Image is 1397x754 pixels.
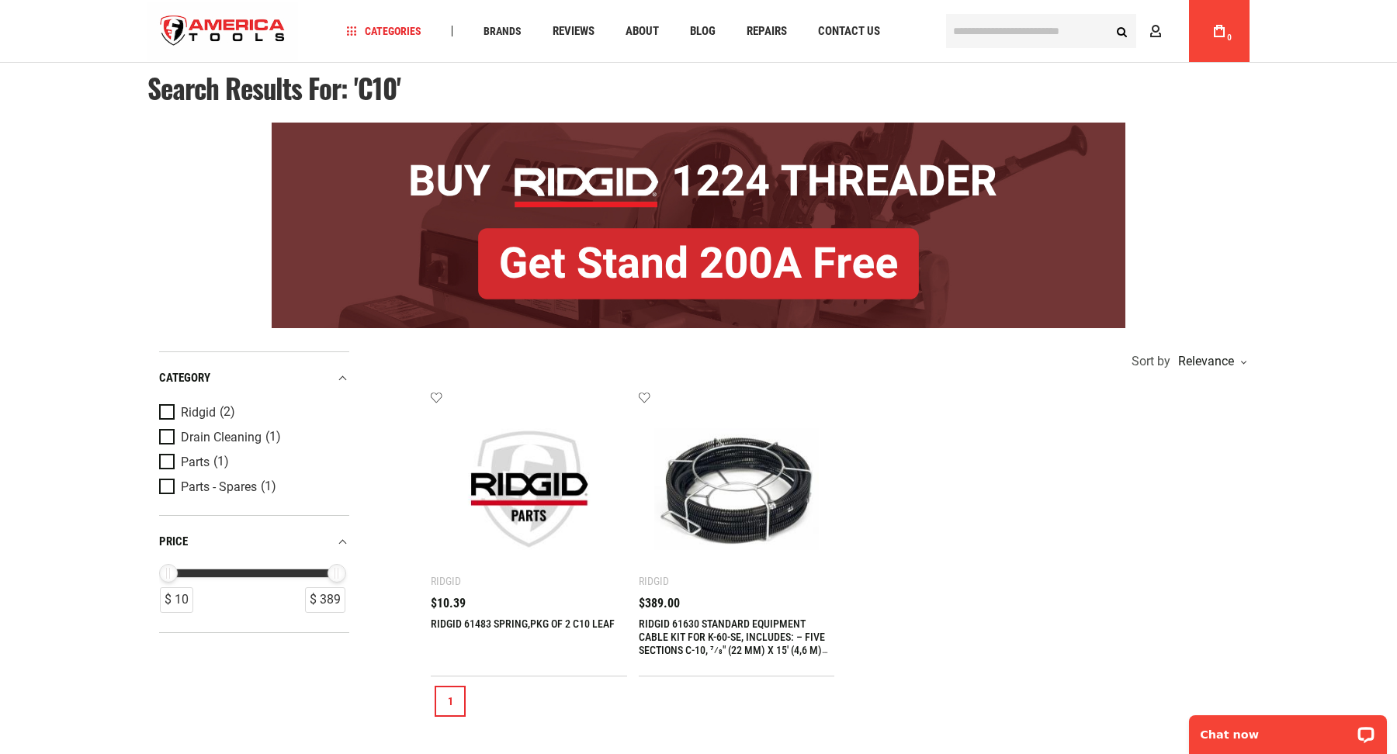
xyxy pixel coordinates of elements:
span: Contact Us [818,26,880,37]
a: Categories [340,21,428,42]
img: RIDGID 61483 SPRING,PKG OF 2 C10 LEAF [446,406,612,572]
span: Sort by [1132,355,1170,368]
span: (1) [213,455,229,469]
span: Blog [690,26,716,37]
span: Repairs [747,26,787,37]
div: price [159,531,349,552]
a: Parts (1) [159,454,345,471]
img: BOGO: Buy RIDGID® 1224 Threader, Get Stand 200A Free! [272,123,1125,328]
iframe: LiveChat chat widget [1179,705,1397,754]
span: Categories [347,26,421,36]
span: Drain Cleaning [181,431,262,444]
span: (1) [265,431,281,444]
div: Product Filters [159,351,349,633]
a: Ridgid (2) [159,404,345,421]
span: Reviews [553,26,595,37]
div: $ 10 [160,587,193,613]
span: Ridgid [181,406,216,420]
a: BOGO: Buy RIDGID® 1224 Threader, Get Stand 200A Free! [272,123,1125,134]
span: Search results for: 'C10' [147,67,400,108]
a: Brands [477,21,529,42]
a: store logo [147,2,298,61]
a: 1 [435,686,466,717]
span: 0 [1227,33,1232,42]
span: Brands [484,26,522,36]
a: Blog [683,21,723,42]
a: RIDGID 61483 SPRING,PKG OF 2 C10 LEAF [431,617,615,630]
button: Search [1107,16,1136,46]
a: Drain Cleaning (1) [159,429,345,446]
div: Relevance [1174,355,1246,368]
a: About [619,21,666,42]
a: Parts - Spares (1) [159,479,345,496]
div: $ 389 [305,587,345,613]
span: Parts [181,455,210,469]
span: (1) [261,480,276,493]
a: Contact Us [811,21,887,42]
span: About [626,26,659,37]
div: Ridgid [431,575,461,587]
img: America Tools [147,2,298,61]
a: Reviews [546,21,601,42]
span: $10.39 [431,597,466,610]
div: Ridgid [639,575,669,587]
img: RIDGID 61630 STANDARD EQUIPMENT CABLE KIT FOR K-60-SE, INCLUDES: – FIVE SECTIONS C-10, 7⁄8 [654,406,820,572]
span: $389.00 [639,597,680,610]
div: category [159,368,349,389]
span: (2) [220,406,235,419]
a: Repairs [740,21,794,42]
span: Parts - Spares [181,480,257,494]
a: RIDGID 61630 STANDARD EQUIPMENT CABLE KIT FOR K-60-SE, INCLUDES: – FIVE SECTIONS C-10, 7⁄8" (22 M... [639,617,828,669]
